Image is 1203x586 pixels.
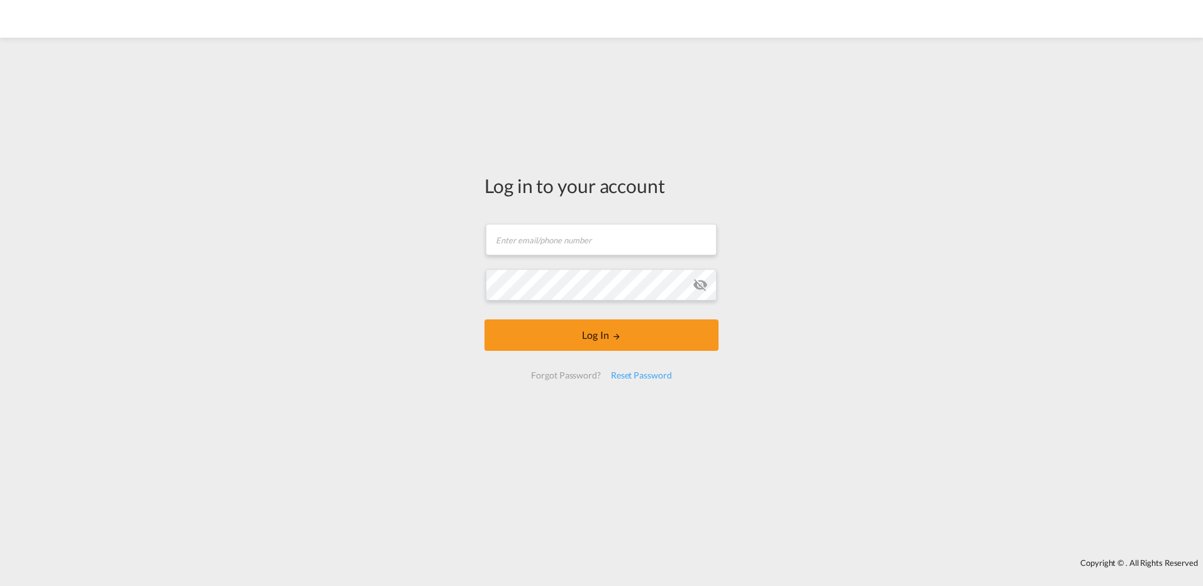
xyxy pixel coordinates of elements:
div: Reset Password [606,364,677,387]
input: Enter email/phone number [486,224,717,255]
div: Forgot Password? [526,364,605,387]
button: LOGIN [484,319,719,351]
md-icon: icon-eye-off [693,277,708,292]
div: Log in to your account [484,172,719,199]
